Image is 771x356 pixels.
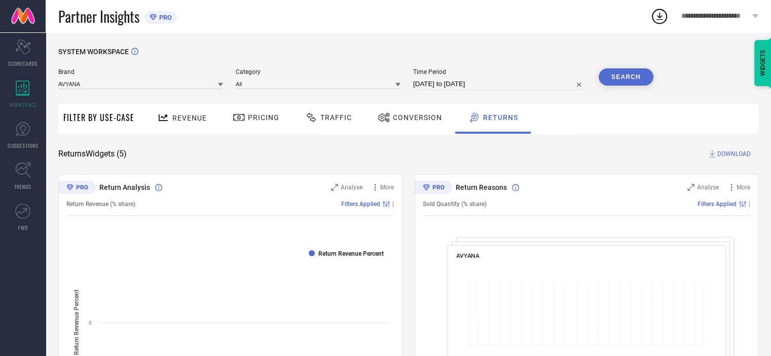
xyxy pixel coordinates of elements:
span: Filter By Use-Case [63,111,134,124]
span: Return Analysis [99,183,150,191]
span: Sold Quantity (% share) [423,201,487,208]
span: PRO [157,14,172,21]
span: More [380,184,394,191]
span: Revenue [172,114,207,122]
span: Analyse [341,184,362,191]
span: More [737,184,750,191]
span: AVYANA [456,252,479,259]
span: Return Revenue (% share) [66,201,135,208]
span: Returns Widgets ( 5 ) [58,149,127,159]
input: Select time period [413,78,586,90]
span: Traffic [320,113,352,122]
span: | [749,201,750,208]
span: SYSTEM WORKSPACE [58,48,129,56]
span: Category [236,68,400,75]
span: FWD [18,224,28,231]
span: Filters Applied [697,201,737,208]
span: SUGGESTIONS [8,142,39,149]
button: Search [599,68,653,86]
span: WORKSPACE [9,101,37,108]
svg: Zoom [687,184,694,191]
span: Analyse [697,184,719,191]
text: 0 [89,320,92,326]
div: Premium [58,181,96,196]
span: | [392,201,394,208]
span: Pricing [248,113,279,122]
span: Partner Insights [58,6,139,27]
tspan: Return Revenue Percent [73,290,80,355]
span: Return Reasons [456,183,507,191]
div: Open download list [650,7,669,25]
span: DOWNLOAD [717,149,751,159]
text: Return Revenue Percent [318,250,384,257]
span: SCORECARDS [8,60,38,67]
span: Returns [483,113,518,122]
div: Premium [415,181,452,196]
svg: Zoom [331,184,338,191]
span: Brand [58,68,223,75]
span: TRENDS [14,183,31,190]
span: Time Period [413,68,586,75]
span: Filters Applied [341,201,380,208]
span: Conversion [393,113,442,122]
